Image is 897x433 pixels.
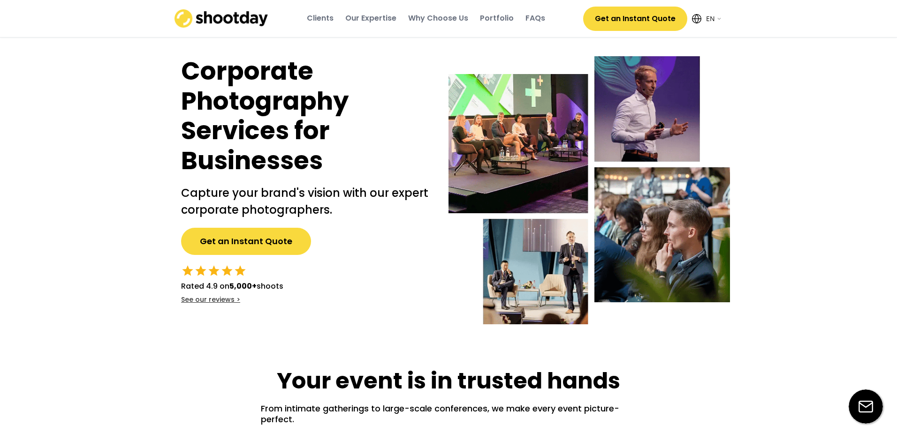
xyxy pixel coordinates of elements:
[181,295,240,305] div: See our reviews >
[181,185,430,218] h2: Capture your brand's vision with our expert corporate photographers.
[181,228,311,255] button: Get an Instant Quote
[583,7,687,31] button: Get an Instant Quote
[525,13,545,23] div: FAQs
[307,13,334,23] div: Clients
[345,13,396,23] div: Our Expertise
[234,264,247,277] button: star
[181,264,194,277] button: star
[277,366,620,396] h1: Your event is in trusted hands
[181,56,430,175] h1: Corporate Photography Services for Businesses
[692,14,701,23] img: Icon%20feather-globe%20%281%29.svg
[408,13,468,23] div: Why Choose Us
[220,264,234,277] button: star
[229,281,257,291] strong: 5,000+
[181,281,283,292] div: Rated 4.9 on shoots
[207,264,220,277] button: star
[175,9,268,28] img: shootday_logo.png
[480,13,514,23] div: Portfolio
[448,56,730,324] img: Event-hero-intl%402x.webp
[194,264,207,277] button: star
[849,389,883,424] img: email-icon%20%281%29.svg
